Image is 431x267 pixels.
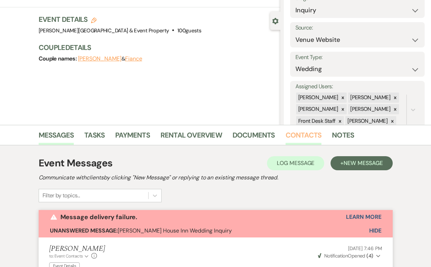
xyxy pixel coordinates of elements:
[348,245,382,252] span: [DATE] 7:46 PM
[39,156,113,171] h1: Event Messages
[50,227,232,234] span: [PERSON_NAME] House Inn Wedding Inquiry
[50,227,118,234] strong: Unanswered Message:
[233,129,275,145] a: Documents
[295,52,419,63] label: Event Type:
[267,156,324,170] button: Log Message
[177,27,201,34] span: 100 guests
[84,129,105,145] a: Tasks
[43,191,80,200] div: Filter by topics...
[125,56,142,62] button: Fiance
[277,159,314,167] span: Log Message
[115,129,150,145] a: Payments
[49,253,90,259] button: to: Event Contacts
[161,129,222,145] a: Rental Overview
[331,156,392,170] button: +New Message
[39,224,358,237] button: Unanswered Message:[PERSON_NAME] House Inn Wedding Inquiry
[60,212,138,222] p: Message delivery failure.
[348,93,391,103] div: [PERSON_NAME]
[286,129,322,145] a: Contacts
[78,55,142,62] span: &
[49,253,83,259] span: to: Event Contacts
[317,252,382,260] button: NotificationOpened (4)
[295,82,419,92] label: Assigned Users:
[295,23,419,33] label: Source:
[345,116,388,126] div: [PERSON_NAME]
[78,56,122,62] button: [PERSON_NAME]
[346,214,381,220] button: Learn More
[49,244,105,253] h5: [PERSON_NAME]
[39,14,202,24] h3: Event Details
[39,173,393,182] h2: Communicate with clients by clicking "New Message" or replying to an existing message thread.
[296,93,339,103] div: [PERSON_NAME]
[296,116,337,126] div: Front Desk Staff
[369,227,381,234] span: Hide
[272,17,279,24] button: Close lead details
[358,224,393,237] button: Hide
[39,129,74,145] a: Messages
[39,43,273,52] h3: Couple Details
[366,253,373,259] strong: ( 4 )
[324,253,348,259] span: Notification
[332,129,354,145] a: Notes
[344,159,383,167] span: New Message
[318,253,373,259] span: Opened
[39,55,78,62] span: Couple names:
[39,27,169,34] span: [PERSON_NAME][GEOGRAPHIC_DATA] & Event Property
[348,104,391,114] div: [PERSON_NAME]
[296,104,339,114] div: [PERSON_NAME]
